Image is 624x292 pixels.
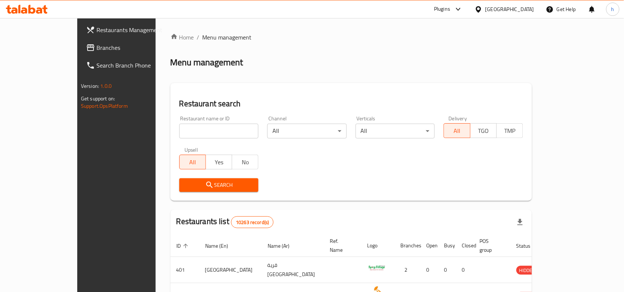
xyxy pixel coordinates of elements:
span: h [611,5,614,13]
a: Search Branch Phone [80,56,182,74]
span: HIDDEN [516,266,539,275]
button: Search [179,178,259,192]
h2: Restaurants list [176,216,274,228]
th: Busy [438,234,456,257]
td: 2 [395,257,421,283]
span: Ref. Name [330,237,353,254]
span: TMP [500,126,520,136]
button: All [444,123,470,138]
button: TGO [470,123,497,138]
label: Delivery [449,116,467,121]
span: Status [516,241,540,250]
a: Support.OpsPlatform [81,101,128,111]
td: قرية [GEOGRAPHIC_DATA] [262,257,324,283]
img: Spicy Village [367,259,386,278]
span: All [447,126,467,136]
span: 10263 record(s) [231,219,273,226]
div: Plugins [434,5,450,14]
input: Search for restaurant name or ID.. [179,124,259,138]
div: Export file [511,213,529,231]
div: All [267,124,347,138]
span: Name (Ar) [268,241,299,250]
div: Total records count [231,216,274,228]
span: Search Branch Phone [96,61,176,70]
span: No [235,157,255,168]
th: Closed [456,234,474,257]
span: Branches [96,43,176,52]
td: 0 [456,257,474,283]
button: TMP [496,123,523,138]
button: Yes [206,155,232,169]
td: 0 [421,257,438,283]
a: Branches [80,39,182,56]
span: Restaurants Management [96,25,176,34]
span: Version: [81,81,99,91]
h2: Restaurant search [179,98,523,109]
label: Upsell [184,147,198,152]
span: All [183,157,203,168]
span: TGO [474,126,494,136]
span: Yes [209,157,229,168]
h2: Menu management [170,56,243,68]
li: / [197,33,200,42]
span: Menu management [203,33,252,42]
span: 1.0.0 [100,81,112,91]
span: Name (En) [205,241,238,250]
nav: breadcrumb [170,33,532,42]
td: 401 [170,257,199,283]
div: All [356,124,435,138]
a: Home [170,33,194,42]
button: All [179,155,206,169]
button: No [232,155,258,169]
span: Search [185,181,253,190]
span: ID [176,241,190,250]
th: Logo [362,234,395,257]
span: Get support on: [81,94,115,103]
td: 0 [438,257,456,283]
span: POS group [480,237,502,254]
th: Open [421,234,438,257]
th: Branches [395,234,421,257]
div: [GEOGRAPHIC_DATA] [485,5,534,13]
a: Restaurants Management [80,21,182,39]
div: HIDDEN [516,266,539,275]
td: [GEOGRAPHIC_DATA] [199,257,262,283]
